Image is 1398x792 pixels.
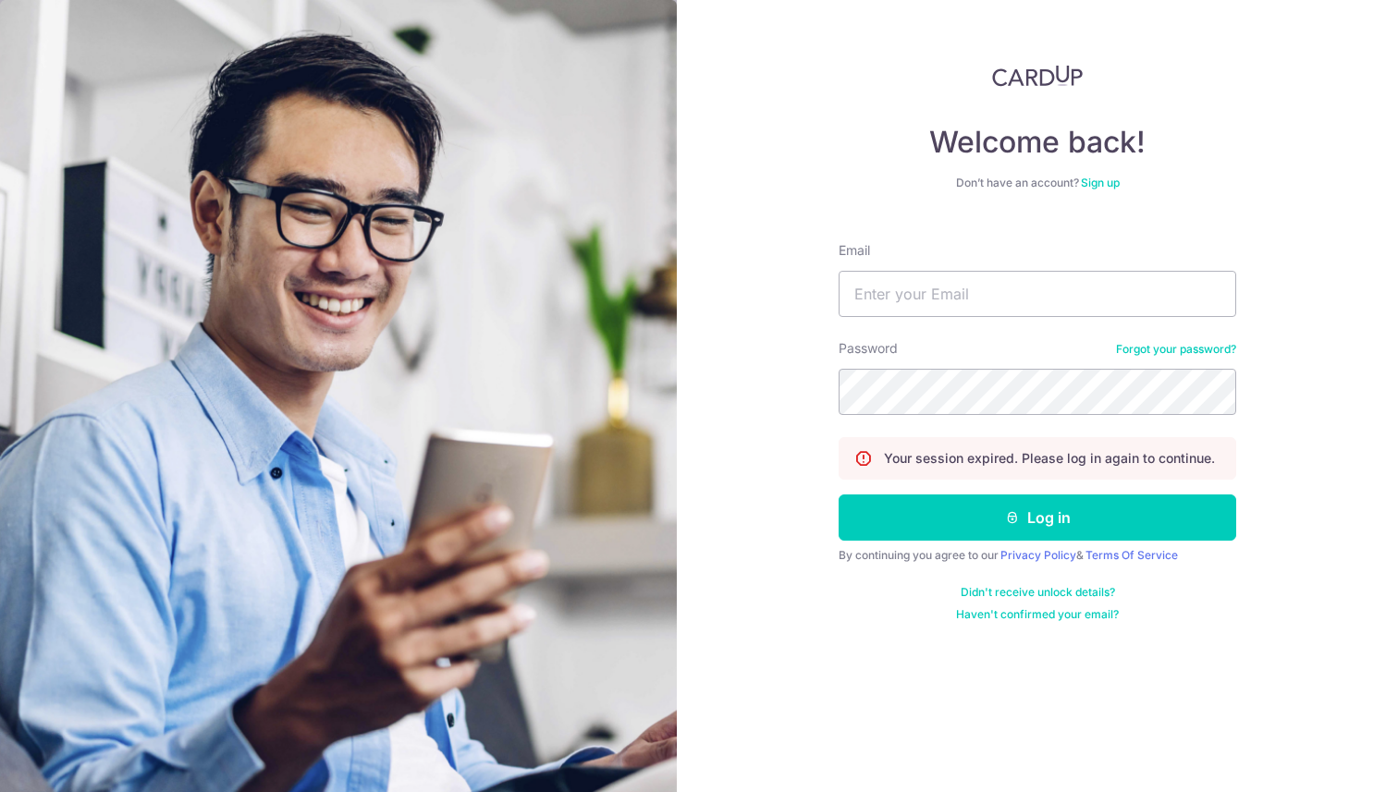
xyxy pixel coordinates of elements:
a: Terms Of Service [1085,548,1178,562]
div: Don’t have an account? [839,176,1236,190]
h4: Welcome back! [839,124,1236,161]
label: Password [839,339,898,358]
input: Enter your Email [839,271,1236,317]
p: Your session expired. Please log in again to continue. [884,449,1215,468]
img: CardUp Logo [992,65,1083,87]
button: Log in [839,494,1236,541]
label: Email [839,241,870,260]
a: Forgot your password? [1116,342,1236,357]
a: Sign up [1081,176,1120,189]
a: Didn't receive unlock details? [961,585,1115,600]
a: Privacy Policy [1000,548,1076,562]
div: By continuing you agree to our & [839,548,1236,563]
a: Haven't confirmed your email? [956,607,1119,622]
